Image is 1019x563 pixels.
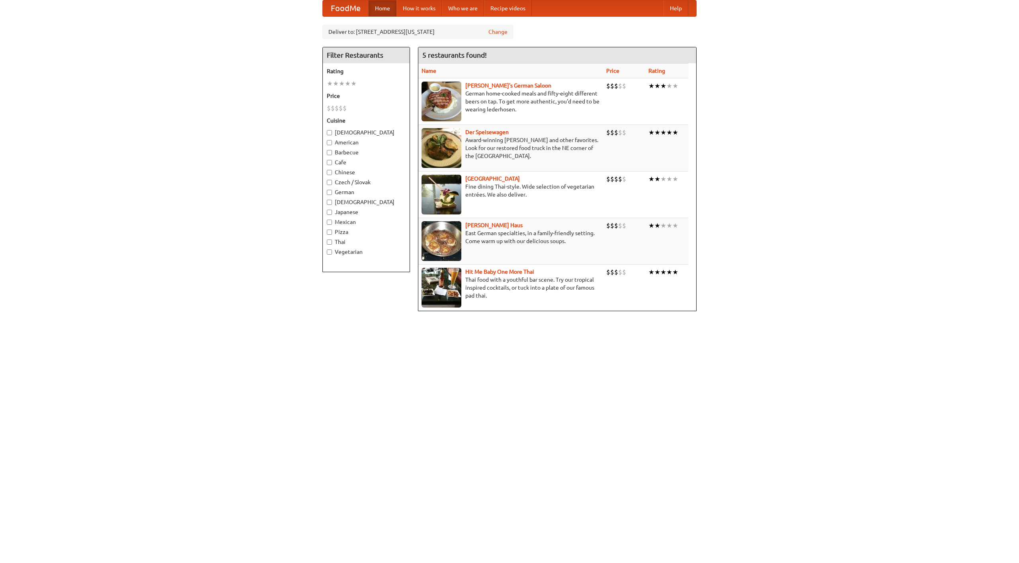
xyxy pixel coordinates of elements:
li: ★ [339,79,345,88]
label: Czech / Slovak [327,178,406,186]
label: Pizza [327,228,406,236]
p: Award-winning [PERSON_NAME] and other favorites. Look for our restored food truck in the NE corne... [422,136,600,160]
li: ★ [327,79,333,88]
input: Chinese [327,170,332,175]
li: $ [606,128,610,137]
li: ★ [666,268,672,277]
li: $ [622,221,626,230]
li: ★ [672,268,678,277]
li: $ [343,104,347,113]
label: Chinese [327,168,406,176]
li: $ [610,268,614,277]
li: $ [327,104,331,113]
li: $ [614,82,618,90]
h4: Filter Restaurants [323,47,410,63]
a: Help [664,0,688,16]
li: ★ [660,128,666,137]
img: kohlhaus.jpg [422,221,461,261]
a: [PERSON_NAME]'s German Saloon [465,82,551,89]
li: ★ [660,268,666,277]
li: ★ [333,79,339,88]
label: Japanese [327,208,406,216]
input: Cafe [327,160,332,165]
p: German home-cooked meals and fifty-eight different beers on tap. To get more authentic, you'd nee... [422,90,600,113]
label: Barbecue [327,148,406,156]
b: Hit Me Baby One More Thai [465,269,534,275]
label: German [327,188,406,196]
label: [DEMOGRAPHIC_DATA] [327,129,406,136]
input: Vegetarian [327,249,332,255]
li: ★ [648,128,654,137]
div: Deliver to: [STREET_ADDRESS][US_STATE] [322,25,513,39]
li: ★ [648,221,654,230]
li: ★ [666,82,672,90]
input: Barbecue [327,150,332,155]
li: $ [610,221,614,230]
label: American [327,138,406,146]
p: East German specialties, in a family-friendly setting. Come warm up with our delicious soups. [422,229,600,245]
input: Czech / Slovak [327,180,332,185]
li: ★ [666,128,672,137]
li: $ [331,104,335,113]
li: $ [606,82,610,90]
label: Thai [327,238,406,246]
li: ★ [654,82,660,90]
input: Thai [327,240,332,245]
li: ★ [648,175,654,183]
a: Price [606,68,619,74]
li: ★ [654,128,660,137]
li: ★ [672,128,678,137]
li: $ [606,175,610,183]
ng-pluralize: 5 restaurants found! [422,51,487,59]
li: ★ [672,221,678,230]
li: $ [618,128,622,137]
li: $ [618,268,622,277]
img: satay.jpg [422,175,461,214]
li: $ [614,175,618,183]
li: $ [618,175,622,183]
li: ★ [654,221,660,230]
li: $ [610,175,614,183]
input: German [327,190,332,195]
input: [DEMOGRAPHIC_DATA] [327,130,332,135]
input: Mexican [327,220,332,225]
a: Home [369,0,396,16]
p: Thai food with a youthful bar scene. Try our tropical inspired cocktails, or tuck into a plate of... [422,276,600,300]
input: Japanese [327,210,332,215]
li: $ [618,221,622,230]
li: ★ [654,268,660,277]
a: How it works [396,0,442,16]
label: [DEMOGRAPHIC_DATA] [327,198,406,206]
a: Der Speisewagen [465,129,509,135]
li: ★ [672,175,678,183]
li: ★ [648,268,654,277]
a: [PERSON_NAME] Haus [465,222,523,228]
li: $ [614,268,618,277]
a: Rating [648,68,665,74]
h5: Price [327,92,406,100]
h5: Rating [327,67,406,75]
li: $ [606,268,610,277]
li: $ [614,128,618,137]
a: Name [422,68,436,74]
input: [DEMOGRAPHIC_DATA] [327,200,332,205]
li: $ [335,104,339,113]
li: ★ [672,82,678,90]
li: $ [622,268,626,277]
li: $ [618,82,622,90]
li: $ [610,128,614,137]
label: Mexican [327,218,406,226]
li: ★ [660,82,666,90]
li: $ [610,82,614,90]
label: Vegetarian [327,248,406,256]
li: ★ [666,175,672,183]
li: $ [606,221,610,230]
a: [GEOGRAPHIC_DATA] [465,175,520,182]
li: ★ [351,79,357,88]
li: $ [622,82,626,90]
a: FoodMe [323,0,369,16]
li: ★ [660,221,666,230]
li: ★ [660,175,666,183]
